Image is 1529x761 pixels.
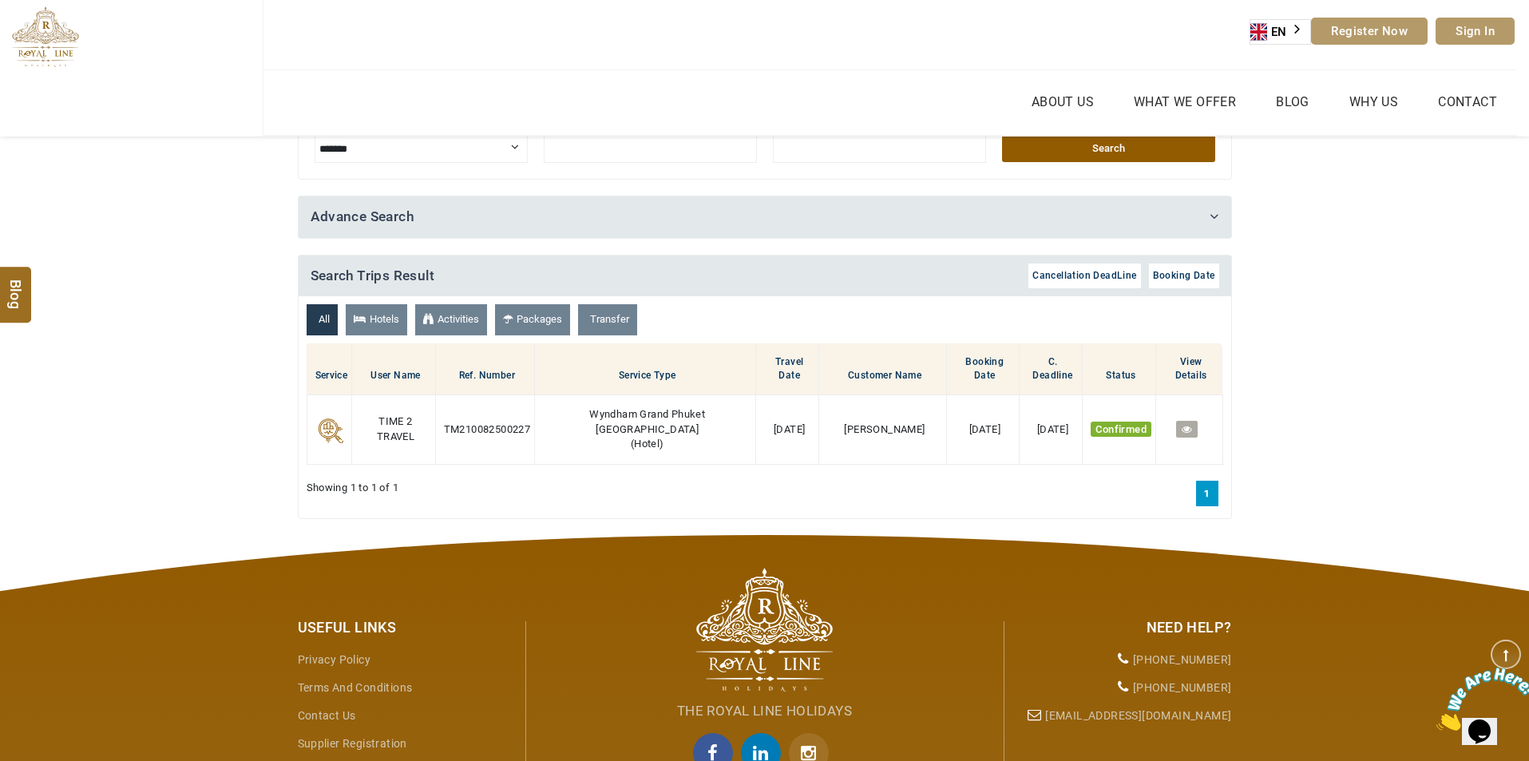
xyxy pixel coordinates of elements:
[444,423,531,435] span: TM210082500227
[1155,343,1222,395] th: View Details
[1083,343,1156,395] th: Status
[298,737,407,750] a: Supplier Registration
[947,343,1020,395] th: Booking Date
[819,343,947,395] th: Customer Name
[1434,90,1501,113] a: Contact
[415,304,487,335] a: Activities
[6,279,26,292] span: Blog
[299,256,1231,297] h4: Search Trips Result
[346,304,407,335] a: Hotels
[1272,90,1313,113] a: Blog
[352,343,435,395] th: User Name
[12,6,79,67] img: The Royal Line Holidays
[844,423,925,435] span: [PERSON_NAME]
[298,709,356,722] a: Contact Us
[1153,270,1215,281] span: Booking Date
[1016,617,1232,638] div: Need Help?
[307,343,352,395] th: Service
[495,304,570,335] a: Packages
[696,568,833,692] img: The Royal Line Holidays
[6,6,105,69] img: Chat attention grabber
[1436,18,1515,45] a: Sign In
[1019,343,1083,395] th: C. Deadline
[1250,19,1312,45] aside: Language selected: English
[756,343,819,395] th: Travel Date
[578,304,637,335] a: Transfer
[307,481,399,496] span: Showing 1 to 1 of 1
[298,653,371,666] a: Privacy Policy
[1311,18,1428,45] a: Register Now
[535,343,756,395] th: Service Type
[1016,646,1232,674] li: [PHONE_NUMBER]
[1250,20,1311,44] a: EN
[774,423,805,435] span: [DATE]
[1430,661,1529,737] iframe: chat widget
[1196,481,1218,506] a: 1
[1345,90,1402,113] a: Why Us
[535,395,756,465] td: ( )
[1037,423,1068,435] span: [DATE]
[298,617,513,638] div: Useful Links
[1032,270,1136,281] span: Cancellation DeadLine
[377,415,414,442] span: TIME 2 TRAVEL
[634,438,660,450] span: Hotel
[1091,422,1151,437] span: Confirmed
[1016,674,1232,702] li: [PHONE_NUMBER]
[298,681,413,694] a: Terms and Conditions
[589,408,705,435] span: Wyndham Grand Phuket [GEOGRAPHIC_DATA]
[1002,135,1215,162] button: Search
[311,208,415,224] a: Advance Search
[1045,709,1231,722] a: [EMAIL_ADDRESS][DOMAIN_NAME]
[435,343,535,395] th: Ref. Number
[1250,19,1312,45] div: Language
[1028,90,1098,113] a: About Us
[969,423,1000,435] span: [DATE]
[307,304,338,335] a: All
[1130,90,1240,113] a: What we Offer
[677,703,852,719] span: The Royal Line Holidays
